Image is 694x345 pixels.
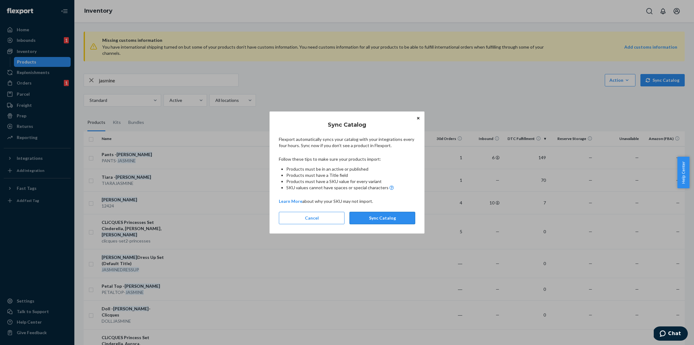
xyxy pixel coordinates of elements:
[279,136,415,149] p: Flexport automatically syncs your catalog with your integrations every four hours. Sync now if yo...
[286,179,382,184] span: Products must have a SKU value for every variant
[279,212,345,224] button: Cancel
[286,172,348,178] span: Products must have a Title field
[279,121,415,129] h2: Sync Catalog
[279,198,415,204] p: about why your SKU may not import.
[15,4,27,10] span: Chat
[279,199,302,204] a: Learn More
[286,185,389,191] span: SKU values cannot have spaces or special characters
[286,166,368,172] span: Products must be in an active or published
[415,115,421,121] button: Close
[349,212,415,224] button: Sync Catalog
[279,156,415,162] p: Follow these tips to make sure your products import:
